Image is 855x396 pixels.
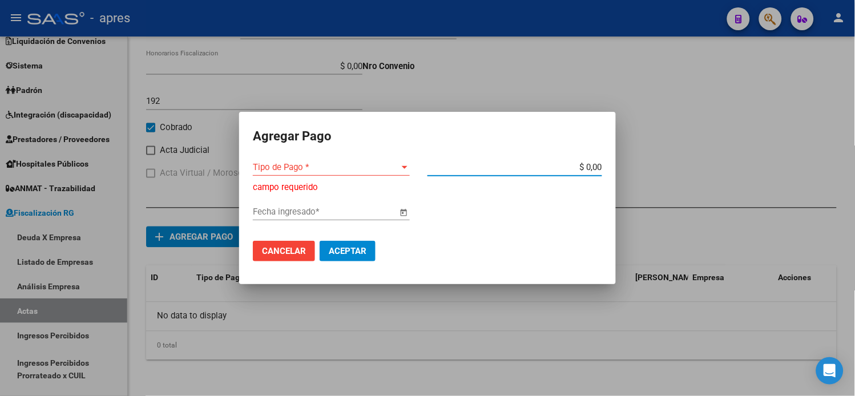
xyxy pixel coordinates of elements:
[329,246,366,256] span: Aceptar
[816,357,844,385] div: Open Intercom Messenger
[253,162,400,172] span: Tipo de Pago *
[320,241,376,261] button: Aceptar
[253,181,427,194] p: campo requerido
[253,241,315,261] button: Cancelar
[397,206,410,219] button: Open calendar
[262,246,306,256] span: Cancelar
[253,126,602,147] h2: Agregar Pago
